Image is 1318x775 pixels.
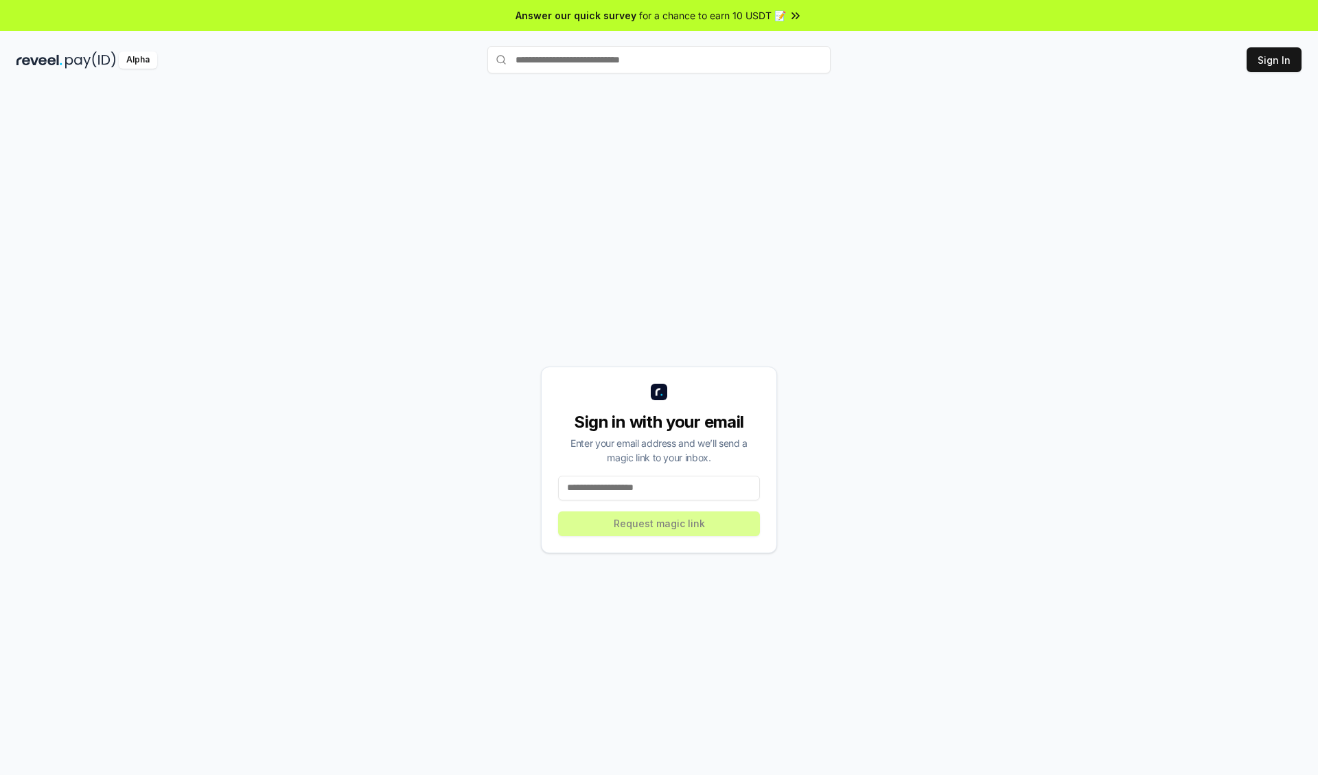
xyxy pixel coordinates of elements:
div: Sign in with your email [558,411,760,433]
button: Sign In [1247,47,1302,72]
span: Answer our quick survey [516,8,636,23]
img: pay_id [65,51,116,69]
img: logo_small [651,384,667,400]
div: Enter your email address and we’ll send a magic link to your inbox. [558,436,760,465]
span: for a chance to earn 10 USDT 📝 [639,8,786,23]
div: Alpha [119,51,157,69]
img: reveel_dark [16,51,62,69]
